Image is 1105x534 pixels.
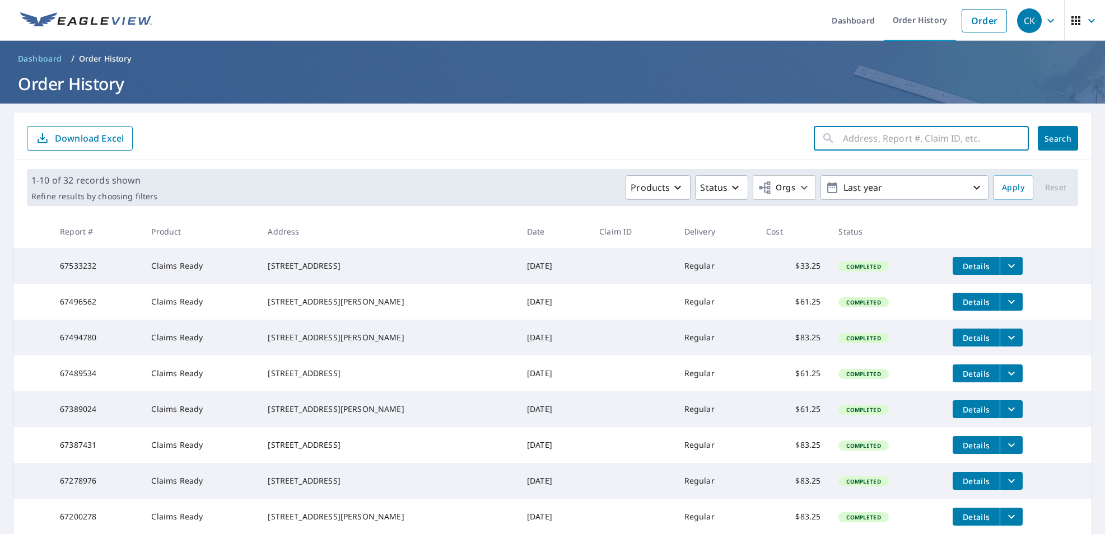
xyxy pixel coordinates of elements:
td: $83.25 [757,320,829,355]
td: [DATE] [518,463,590,499]
td: Claims Ready [142,427,259,463]
span: Details [959,512,993,522]
td: [DATE] [518,391,590,427]
a: Order [962,9,1007,32]
div: [STREET_ADDRESS][PERSON_NAME] [268,404,509,415]
td: $83.25 [757,463,829,499]
td: 67494780 [51,320,142,355]
td: 67278976 [51,463,142,499]
button: detailsBtn-67278976 [953,472,1000,490]
span: Completed [840,298,887,306]
p: Products [631,181,670,194]
span: Completed [840,442,887,449]
a: Dashboard [13,50,67,68]
th: Product [142,215,259,248]
span: Details [959,440,993,451]
th: Date [518,215,590,248]
input: Address, Report #, Claim ID, etc. [843,123,1029,154]
th: Claim ID [590,215,675,248]
div: [STREET_ADDRESS][PERSON_NAME] [268,296,509,307]
p: 1-10 of 32 records shown [31,174,157,187]
div: [STREET_ADDRESS][PERSON_NAME] [268,511,509,522]
td: $61.25 [757,391,829,427]
p: Order History [79,53,132,64]
span: Details [959,297,993,307]
h1: Order History [13,72,1092,95]
span: Completed [840,334,887,342]
td: $61.25 [757,355,829,391]
p: Last year [839,178,970,198]
td: $83.25 [757,427,829,463]
nav: breadcrumb [13,50,1092,68]
td: [DATE] [518,284,590,320]
div: [STREET_ADDRESS] [268,260,509,271]
button: Last year [820,175,989,200]
td: Claims Ready [142,463,259,499]
p: Download Excel [55,132,124,144]
td: [DATE] [518,248,590,284]
button: filesDropdownBtn-67533232 [1000,257,1023,275]
button: filesDropdownBtn-67494780 [1000,329,1023,346]
button: Download Excel [27,126,133,151]
button: filesDropdownBtn-67278976 [1000,472,1023,490]
p: Status [700,181,728,194]
td: Claims Ready [142,320,259,355]
p: Refine results by choosing filters [31,191,157,202]
button: filesDropdownBtn-67200278 [1000,508,1023,526]
button: filesDropdownBtn-67489534 [1000,364,1023,382]
span: Completed [840,513,887,521]
span: Completed [840,370,887,378]
button: Status [695,175,748,200]
span: Details [959,332,993,343]
td: 67389024 [51,391,142,427]
button: detailsBtn-67387431 [953,436,1000,454]
div: [STREET_ADDRESS] [268,439,509,451]
td: Regular [675,248,757,284]
th: Delivery [675,215,757,248]
span: Details [959,476,993,486]
td: $61.25 [757,284,829,320]
span: Search [1047,133,1069,144]
th: Status [829,215,944,248]
td: Claims Ready [142,355,259,391]
td: $33.25 [757,248,829,284]
div: [STREET_ADDRESS][PERSON_NAME] [268,332,509,343]
button: filesDropdownBtn-67387431 [1000,436,1023,454]
span: Completed [840,406,887,414]
td: Regular [675,391,757,427]
button: detailsBtn-67389024 [953,400,1000,418]
button: detailsBtn-67489534 [953,364,1000,382]
td: 67387431 [51,427,142,463]
span: Details [959,404,993,415]
span: Details [959,261,993,271]
div: [STREET_ADDRESS] [268,475,509,486]
button: detailsBtn-67200278 [953,508,1000,526]
td: Regular [675,427,757,463]
button: detailsBtn-67533232 [953,257,1000,275]
td: Claims Ready [142,248,259,284]
th: Address [259,215,518,248]
td: [DATE] [518,320,590,355]
img: EV Logo [20,12,152,29]
td: 67489534 [51,355,142,391]
li: / [71,52,74,65]
span: Orgs [758,181,795,195]
td: Claims Ready [142,391,259,427]
td: Regular [675,284,757,320]
td: 67496562 [51,284,142,320]
td: 67533232 [51,248,142,284]
th: Cost [757,215,829,248]
td: Claims Ready [142,284,259,320]
button: Products [626,175,691,200]
button: filesDropdownBtn-67496562 [1000,293,1023,311]
div: CK [1017,8,1042,33]
span: Details [959,368,993,379]
td: [DATE] [518,427,590,463]
td: [DATE] [518,355,590,391]
button: detailsBtn-67494780 [953,329,1000,346]
div: [STREET_ADDRESS] [268,368,509,379]
button: filesDropdownBtn-67389024 [1000,400,1023,418]
button: Apply [993,175,1033,200]
span: Dashboard [18,53,62,64]
span: Apply [1002,181,1024,195]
